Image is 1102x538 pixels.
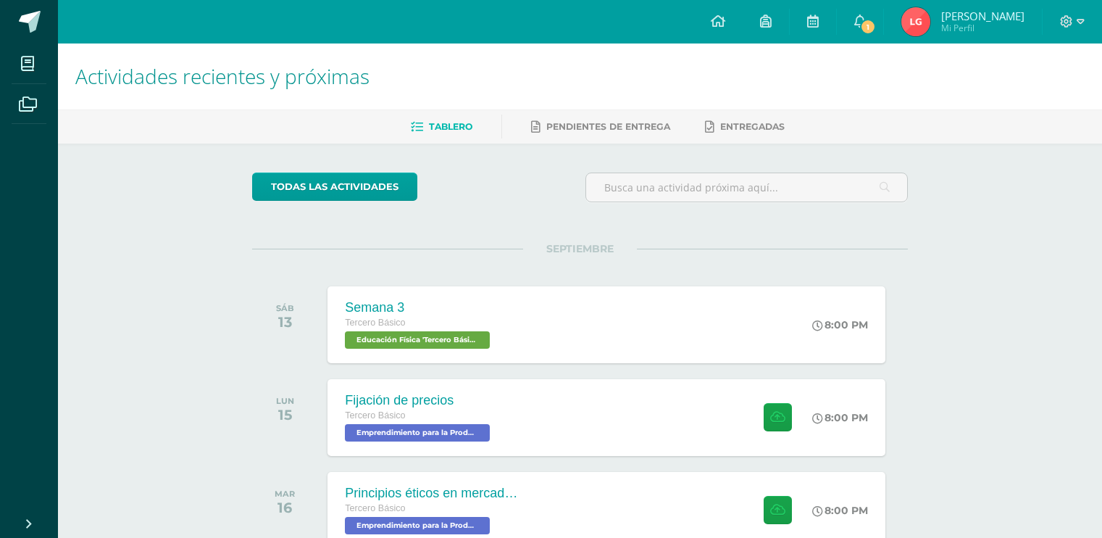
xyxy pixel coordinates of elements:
span: Pendientes de entrega [546,121,670,132]
div: 13 [276,313,294,331]
img: 68f22fc691a25975abbfbeab9e04d97e.png [901,7,930,36]
a: todas las Actividades [252,173,417,201]
span: Tercero Básico [345,410,405,421]
span: Tablero [429,121,472,132]
div: Fijación de precios [345,393,493,408]
span: 1 [860,19,876,35]
span: Tercero Básico [345,318,405,328]
div: Principios éticos en mercadotecnia y publicidad [345,486,519,501]
div: 8:00 PM [812,504,868,517]
div: 15 [276,406,294,423]
div: 8:00 PM [812,318,868,331]
a: Pendientes de entrega [531,115,670,138]
span: SEPTIEMBRE [523,242,637,255]
div: 8:00 PM [812,411,868,424]
span: Actividades recientes y próximas [75,62,370,90]
div: 16 [275,499,295,516]
span: Emprendimiento para la Productividad 'Tercero Básico B' [345,517,490,534]
div: MAR [275,489,295,499]
span: Tercero Básico [345,503,405,513]
div: SÁB [276,303,294,313]
span: Emprendimiento para la Productividad 'Tercero Básico B' [345,424,490,442]
a: Entregadas [705,115,785,138]
span: Mi Perfil [941,22,1024,34]
div: LUN [276,396,294,406]
div: Semana 3 [345,300,493,315]
input: Busca una actividad próxima aquí... [586,173,907,202]
span: [PERSON_NAME] [941,9,1024,23]
span: Educación Física 'Tercero Básico B' [345,331,490,349]
a: Tablero [411,115,472,138]
span: Entregadas [720,121,785,132]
